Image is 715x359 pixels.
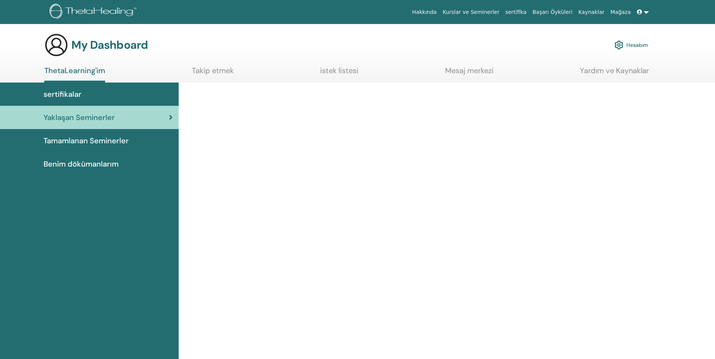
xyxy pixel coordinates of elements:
a: Mesaj merkezi [445,66,494,81]
a: Mağaza [607,5,634,19]
span: sertifikalar [44,89,81,100]
a: Başarı Öyküleri [530,5,575,19]
img: cog.svg [614,39,623,51]
a: sertifika [502,5,529,19]
a: Kaynaklar [575,5,608,19]
span: Tamamlanan Seminerler [44,135,129,146]
a: Kurslar ve Seminerler [440,5,502,19]
a: Hakkında [409,5,440,19]
h3: My Dashboard [71,38,148,52]
a: ThetaLearning'im [44,66,105,83]
a: Takip etmek [192,66,234,81]
img: generic-user-icon.jpg [44,33,68,57]
span: Yaklaşan Seminerler [44,112,115,123]
a: Yardım ve Kaynaklar [580,66,649,81]
img: logo.png [50,4,139,21]
a: Hesabım [614,37,648,53]
span: Benim dökümanlarım [44,158,119,170]
a: istek listesi [320,66,358,81]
